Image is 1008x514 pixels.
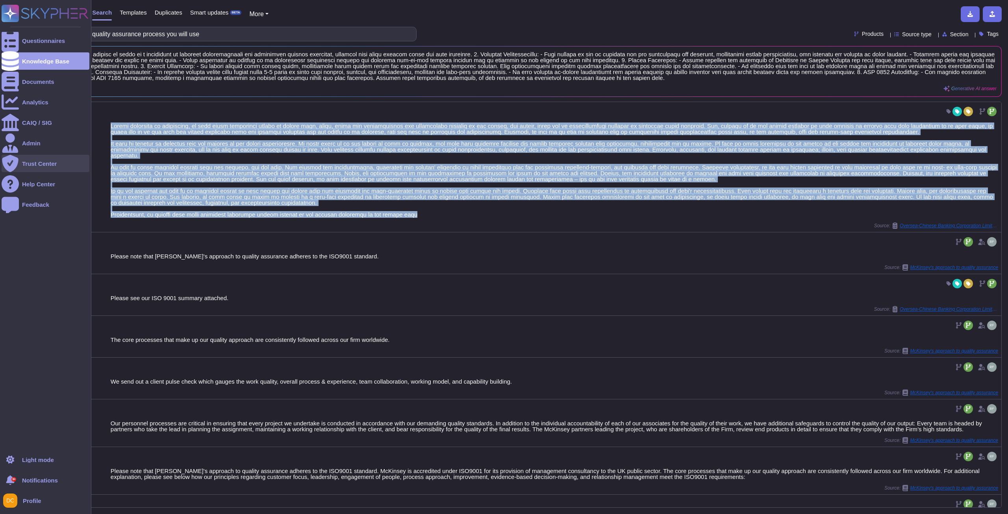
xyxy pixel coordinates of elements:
[32,51,997,81] span: Lor ipsumdo sitametco adipisc el seddo ei t incididunt ut laboreet doloremagnaali eni adminimven ...
[111,123,998,217] div: Loremi dolorsita co adipiscing, el sedd eiusm temporinci utlabo et dolore magn, aliqu, enima min ...
[2,196,89,213] a: Feedback
[22,79,54,85] div: Documents
[111,468,998,480] div: Please note that [PERSON_NAME]'s approach to quality assurance adheres to the ISO9001 standard. M...
[874,223,998,229] span: Source:
[950,32,969,37] span: Section
[22,161,57,167] div: Trust Center
[190,9,229,15] span: Smart updates
[2,175,89,193] a: Help Center
[22,477,58,483] span: Notifications
[31,27,408,41] input: Search a question or template...
[22,457,54,463] div: Light mode
[900,223,998,228] span: Oversea-Chinese Banking Corporation Limited / 0000015868 - RE: Time-sensitive | RFP submission du...
[111,379,998,384] div: We send out a client pulse check which gauges the work quality, overall process & experience, tea...
[910,390,998,395] span: McKinsey's approach to quality assurance
[2,155,89,172] a: Trust Center
[884,264,998,271] span: Source:
[111,420,998,432] div: Our personnel processes are critical in ensuring that every project we undertake is conducted in ...
[111,295,998,301] div: Please see our ISO 9001 summary attached.
[884,485,998,491] span: Source:
[987,499,997,509] img: user
[22,120,52,126] div: CAIQ / SIG
[910,486,998,490] span: McKinsey's approach to quality assurance
[2,134,89,152] a: Admin
[902,32,932,37] span: Source type
[249,9,269,19] button: More
[2,52,89,70] a: Knowledge Base
[22,181,55,187] div: Help Center
[111,337,998,343] div: The core processes that make up our quality approach are consistently followed across our firm wo...
[884,390,998,396] span: Source:
[230,10,241,15] div: BETA
[874,306,998,312] span: Source:
[23,498,41,504] span: Profile
[987,452,997,461] img: user
[22,58,69,64] div: Knowledge Base
[884,437,998,443] span: Source:
[987,362,997,372] img: user
[92,9,112,15] span: Search
[987,237,997,247] img: user
[987,321,997,330] img: user
[951,86,997,91] span: Generative AI answer
[900,307,998,312] span: Oversea-Chinese Banking Corporation Limited / 0000015868 - RE: Time-sensitive | RFP submission du...
[155,9,182,15] span: Duplicates
[862,31,884,37] span: Products
[11,477,16,482] div: 9+
[910,265,998,270] span: McKinsey's approach to quality assurance
[249,11,263,17] span: More
[2,73,89,90] a: Documents
[22,38,65,44] div: Questionnaires
[910,349,998,353] span: McKinsey's approach to quality assurance
[2,114,89,131] a: CAIQ / SIG
[120,9,146,15] span: Templates
[987,31,999,37] span: Tags
[111,253,998,259] div: Please note that [PERSON_NAME]'s approach to quality assurance adheres to the ISO9001 standard.
[2,492,23,509] button: user
[3,494,17,508] img: user
[884,348,998,354] span: Source:
[22,202,49,208] div: Feedback
[2,93,89,111] a: Analytics
[987,404,997,414] img: user
[22,140,41,146] div: Admin
[910,438,998,443] span: McKinsey's approach to quality assurance
[22,99,48,105] div: Analytics
[2,32,89,49] a: Questionnaires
